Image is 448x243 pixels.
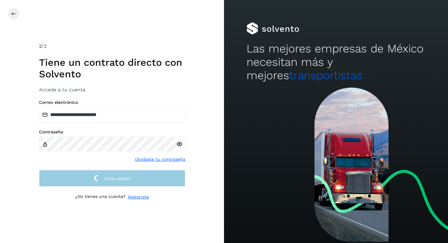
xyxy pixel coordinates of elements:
[247,42,426,83] h2: Las mejores empresas de México necesitan más y mejores
[289,69,362,82] span: transportistas
[135,156,185,163] a: Olvidaste tu contraseña
[39,43,185,50] div: /2
[39,129,185,135] label: Contraseña
[39,100,185,105] label: Correo electrónico
[75,194,126,200] p: ¿No tienes una cuenta?
[128,194,149,200] a: Regístrate
[104,176,130,181] span: Inicia sesión
[39,170,185,187] button: Inicia sesión
[39,43,42,49] span: 2
[39,87,185,93] h3: Accede a tu cuenta
[39,57,185,80] h1: Tiene un contrato directo con Solvento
